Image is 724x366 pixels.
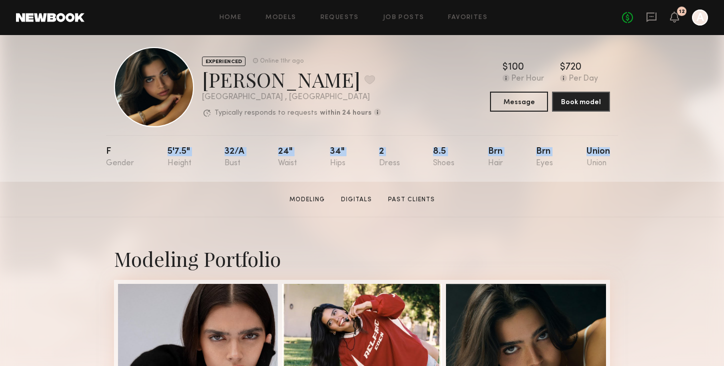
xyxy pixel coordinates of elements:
[552,92,610,112] button: Book model
[565,63,581,73] div: 720
[106,147,134,168] div: F
[502,63,508,73] div: $
[679,9,685,15] div: 12
[214,110,317,117] p: Typically responds to requests
[433,147,454,168] div: 8.5
[224,147,244,168] div: 32/a
[265,15,296,21] a: Models
[320,110,371,117] b: within 24 hours
[202,93,381,102] div: [GEOGRAPHIC_DATA] , [GEOGRAPHIC_DATA]
[379,147,400,168] div: 2
[167,147,191,168] div: 5'7.5"
[569,75,598,84] div: Per Day
[448,15,487,21] a: Favorites
[320,15,359,21] a: Requests
[260,58,303,65] div: Online 11hr ago
[114,245,610,272] div: Modeling Portfolio
[278,147,297,168] div: 24"
[285,195,329,204] a: Modeling
[508,63,524,73] div: 100
[202,66,381,93] div: [PERSON_NAME]
[692,10,708,26] a: A
[337,195,376,204] a: Digitals
[383,15,424,21] a: Job Posts
[202,57,245,66] div: EXPERIENCED
[330,147,345,168] div: 34"
[490,92,548,112] button: Message
[536,147,553,168] div: Brn
[511,75,544,84] div: Per Hour
[488,147,503,168] div: Brn
[560,63,565,73] div: $
[384,195,439,204] a: Past Clients
[219,15,242,21] a: Home
[586,147,610,168] div: Union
